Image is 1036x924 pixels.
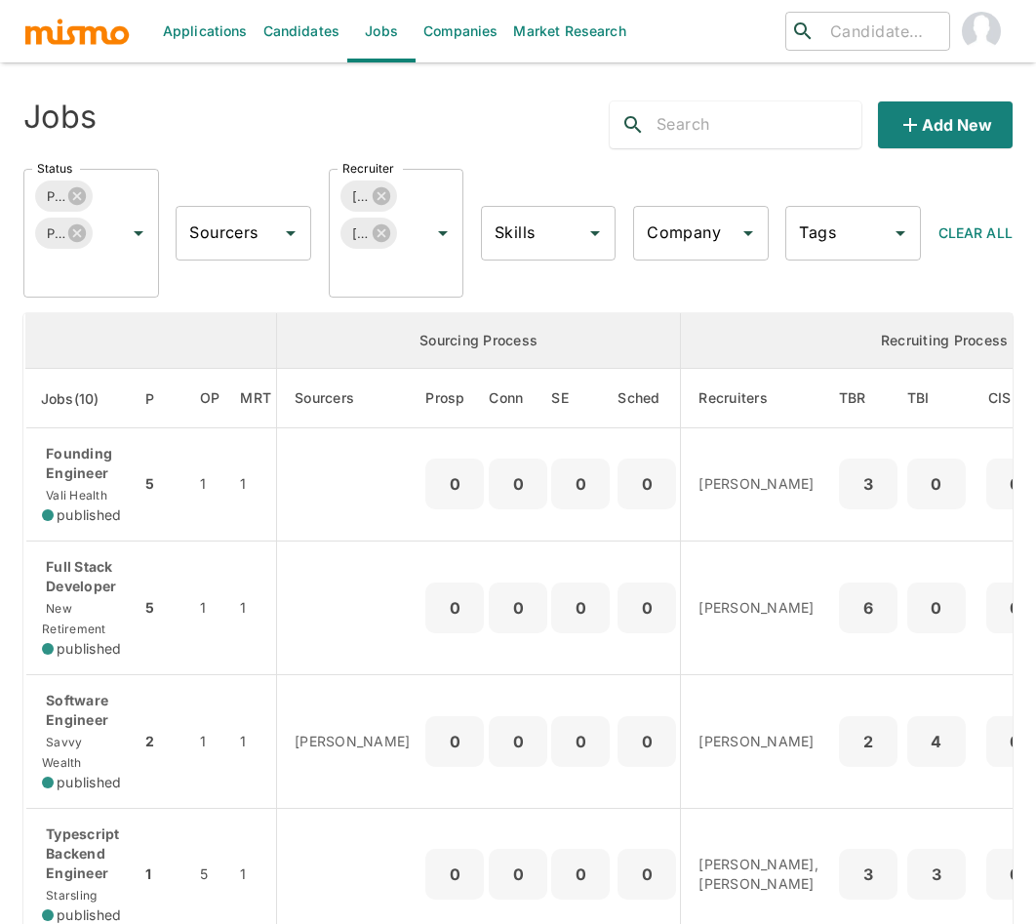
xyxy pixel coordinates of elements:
p: 0 [625,470,668,498]
span: published [57,505,121,525]
p: 0 [497,594,539,622]
th: Prospects [425,369,489,428]
p: 3 [847,861,890,888]
h4: Jobs [23,98,97,137]
p: 3 [847,470,890,498]
span: Jobs(10) [41,387,125,411]
p: Software Engineer [42,691,125,730]
th: Sent Emails [547,369,614,428]
p: 0 [559,594,602,622]
th: To Be Interviewed [902,369,971,428]
button: Open [887,220,914,247]
th: Market Research Total [235,369,276,428]
th: Sourcing Process [277,313,681,369]
th: Open Positions [184,369,236,428]
span: New Retirement [42,601,106,636]
label: Recruiter [342,160,394,177]
p: [PERSON_NAME] [698,732,818,751]
span: [PERSON_NAME] [340,185,378,208]
p: 0 [559,470,602,498]
td: 1 [235,428,276,542]
p: 0 [625,594,668,622]
div: Published [35,181,93,212]
p: 2 [847,728,890,755]
button: Open [735,220,762,247]
img: Carmen Vilachá [962,12,1001,51]
div: [PERSON_NAME] [340,218,398,249]
p: 4 [915,728,958,755]
p: 0 [433,861,476,888]
input: Candidate search [822,18,941,45]
span: P [145,387,179,411]
button: Open [429,220,457,247]
p: [PERSON_NAME] [295,732,410,751]
button: Open [277,220,304,247]
button: Open [581,220,609,247]
p: 0 [559,728,602,755]
p: Full Stack Developer [42,557,125,596]
span: Clear All [938,224,1013,241]
p: 0 [625,861,668,888]
th: Connections [489,369,547,428]
td: 1 [184,428,236,542]
p: 0 [433,728,476,755]
img: logo [23,17,131,46]
td: 5 [140,541,184,674]
p: [PERSON_NAME], [PERSON_NAME] [698,855,818,894]
p: 0 [433,470,476,498]
span: Savvy Wealth [42,735,82,770]
p: 0 [915,470,958,498]
th: Recruiters [681,369,834,428]
div: Public [35,218,93,249]
p: 0 [625,728,668,755]
p: Typescript Backend Engineer [42,824,125,883]
span: [PERSON_NAME] [340,222,378,245]
p: [PERSON_NAME] [698,598,818,618]
th: Priority [140,369,184,428]
th: To Be Reviewed [834,369,902,428]
p: 6 [847,594,890,622]
span: Published [35,185,72,208]
td: 1 [184,541,236,674]
button: Add new [878,101,1013,148]
span: published [57,639,121,659]
th: Sourcers [277,369,426,428]
td: 2 [140,674,184,808]
p: 0 [559,861,602,888]
p: [PERSON_NAME] [698,474,818,494]
p: 3 [915,861,958,888]
p: 0 [915,594,958,622]
input: Search [657,109,861,141]
span: Public [35,222,72,245]
div: [PERSON_NAME] [340,181,398,212]
p: 0 [497,728,539,755]
p: Founding Engineer [42,444,125,483]
span: Starsling [42,888,97,903]
span: published [57,773,121,792]
p: 0 [433,594,476,622]
p: 0 [497,861,539,888]
span: Vali Health [42,488,107,502]
th: Sched [614,369,681,428]
td: 1 [184,674,236,808]
label: Status [37,160,72,177]
p: 0 [497,470,539,498]
td: 5 [140,428,184,542]
td: 1 [235,674,276,808]
button: search [610,101,657,148]
button: Open [125,220,152,247]
td: 1 [235,541,276,674]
